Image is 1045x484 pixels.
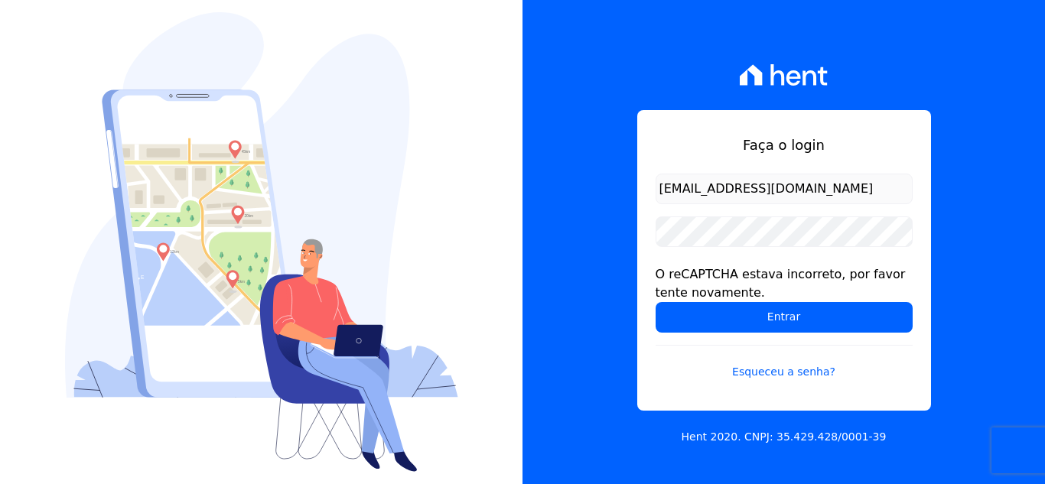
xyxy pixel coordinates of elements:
a: Esqueceu a senha? [656,345,913,380]
h1: Faça o login [656,135,913,155]
img: Login [65,12,458,472]
input: Email [656,174,913,204]
div: O reCAPTCHA estava incorreto, por favor tente novamente. [656,265,913,302]
input: Entrar [656,302,913,333]
p: Hent 2020. CNPJ: 35.429.428/0001-39 [682,429,887,445]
